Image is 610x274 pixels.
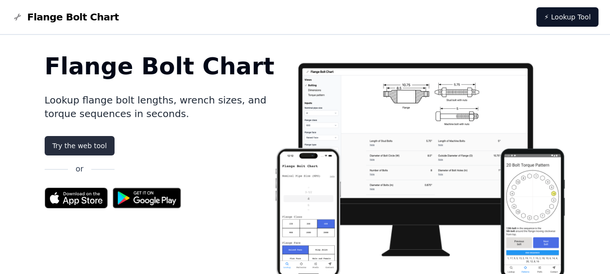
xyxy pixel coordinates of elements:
[76,163,83,175] p: or
[45,54,275,78] h1: Flange Bolt Chart
[45,136,115,155] a: Try the web tool
[12,10,119,24] a: Flange Bolt Chart LogoFlange Bolt Chart
[536,7,598,27] a: ⚡ Lookup Tool
[12,11,23,23] img: Flange Bolt Chart Logo
[27,10,119,24] span: Flange Bolt Chart
[45,188,108,208] img: App Store badge for the Flange Bolt Chart app
[108,183,186,213] img: Get it on Google Play
[45,93,275,120] p: Lookup flange bolt lengths, wrench sizes, and torque sequences in seconds.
